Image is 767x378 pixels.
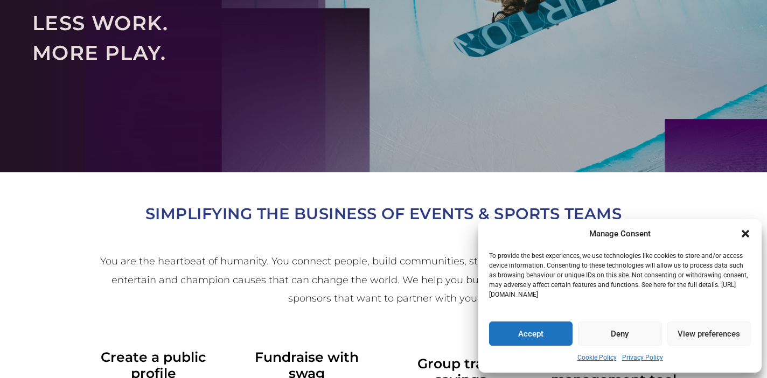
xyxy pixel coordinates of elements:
a: Cookie Policy [577,351,617,365]
button: Accept [489,321,573,346]
div: Close dialogue [740,228,751,239]
button: Deny [578,321,661,346]
h2: You are the heartbeat of humanity. You connect people, build communities, strengthen business eco... [96,252,671,307]
h2: LESS WORK. MORE PLAY. [32,8,735,68]
p: To provide the best experiences, we use technologies like cookies to store and/or access device i... [489,251,750,299]
div: Manage Consent [589,227,651,241]
a: Privacy Policy [622,351,663,365]
button: View preferences [667,321,751,346]
h2: SIMPLIFYING THE BUSINESS OF EVENTS & SPORTS TEAMS [82,200,685,227]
